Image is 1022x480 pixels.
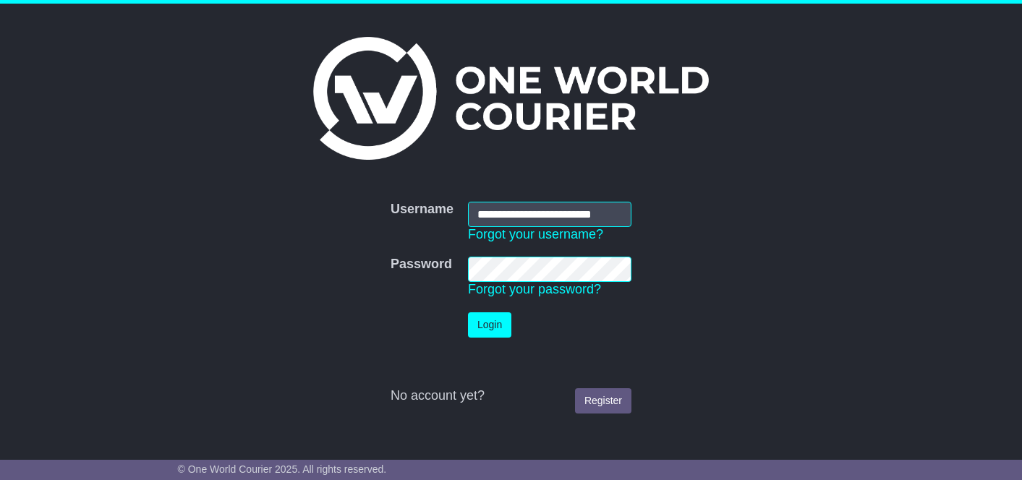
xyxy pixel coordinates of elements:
[468,282,601,296] a: Forgot your password?
[468,312,511,338] button: Login
[313,37,708,160] img: One World
[468,227,603,241] a: Forgot your username?
[391,202,453,218] label: Username
[575,388,631,413] a: Register
[178,463,387,475] span: © One World Courier 2025. All rights reserved.
[391,257,452,273] label: Password
[391,388,631,404] div: No account yet?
